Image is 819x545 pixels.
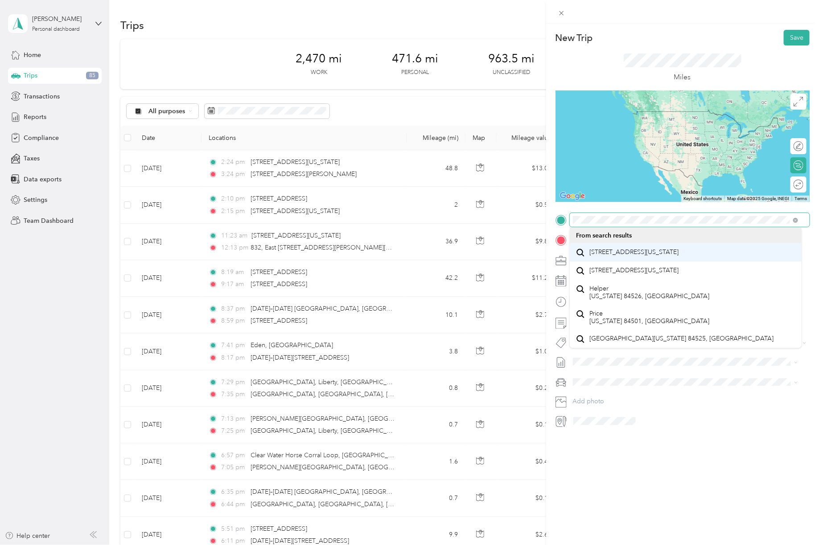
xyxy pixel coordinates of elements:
[683,196,722,202] button: Keyboard shortcuts
[589,248,679,256] span: [STREET_ADDRESS][US_STATE]
[674,72,691,83] p: Miles
[576,232,632,239] span: From search results
[589,310,709,325] span: Price [US_STATE] 84501, [GEOGRAPHIC_DATA]
[589,266,679,275] span: [STREET_ADDRESS][US_STATE]
[589,285,709,300] span: Helper [US_STATE] 84526, [GEOGRAPHIC_DATA]
[727,196,789,201] span: Map data ©2025 Google, INEGI
[570,395,810,408] button: Add photo
[784,30,810,45] button: Save
[556,32,593,44] p: New Trip
[769,495,819,545] iframe: Everlance-gr Chat Button Frame
[589,335,774,343] span: [GEOGRAPHIC_DATA][US_STATE] 84525, [GEOGRAPHIC_DATA]
[558,190,587,202] a: Open this area in Google Maps (opens a new window)
[558,190,587,202] img: Google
